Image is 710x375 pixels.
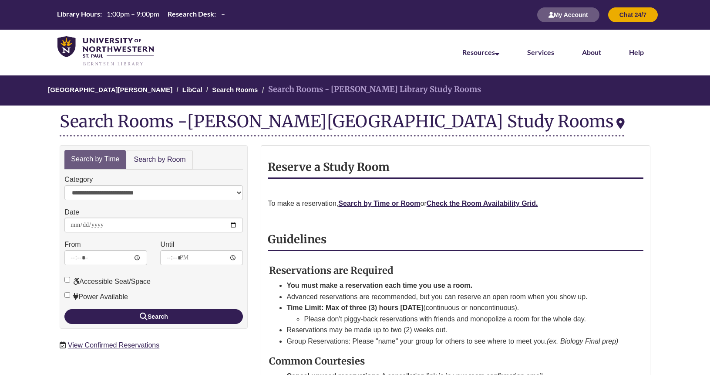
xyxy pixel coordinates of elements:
a: Hours Today [54,9,228,20]
button: My Account [537,7,599,22]
p: To make a reservation, or [268,198,643,209]
a: Chat 24/7 [608,11,658,18]
button: Search [64,309,243,324]
a: Search by Time [64,150,126,169]
input: Accessible Seat/Space [64,277,70,283]
strong: Guidelines [268,232,326,246]
a: LibCal [182,86,202,93]
li: Please don't piggy-back reservations with friends and monopolize a room for the whole day. [304,314,622,325]
a: Search by Room [127,150,192,170]
span: – [221,10,225,18]
label: Until [160,239,174,250]
span: 1:00pm – 9:00pm [107,10,159,18]
th: Research Desk: [164,9,217,19]
button: Chat 24/7 [608,7,658,22]
div: Search Rooms - [60,112,625,136]
strong: Reserve a Study Room [268,160,390,174]
a: About [582,48,601,56]
li: Search Rooms - [PERSON_NAME] Library Study Rooms [259,83,481,96]
label: Category [64,174,93,185]
a: Check the Room Availability Grid. [427,200,538,207]
label: Power Available [64,291,128,303]
a: Search by Time or Room [338,200,420,207]
input: Power Available [64,292,70,298]
li: Group Reservations: Please "name" your group for others to see where to meet you. [286,336,622,347]
nav: Breadcrumb [60,75,650,106]
strong: Reservations are Required [269,264,394,276]
em: (ex. Biology Final prep) [547,337,619,345]
li: Reservations may be made up to two (2) weeks out. [286,324,622,336]
div: [PERSON_NAME][GEOGRAPHIC_DATA] Study Rooms [187,111,625,132]
label: Accessible Seat/Space [64,276,151,287]
strong: Time Limit: Max of three (3) hours [DATE] [286,304,423,311]
label: Date [64,207,79,218]
strong: You must make a reservation each time you use a room. [286,282,472,289]
strong: Common Courtesies [269,355,365,367]
th: Library Hours: [54,9,103,19]
a: [GEOGRAPHIC_DATA][PERSON_NAME] [48,86,172,93]
label: From [64,239,81,250]
a: Search Rooms [212,86,258,93]
img: UNWSP Library Logo [57,36,154,67]
a: View Confirmed Reservations [68,341,159,349]
a: Services [527,48,554,56]
a: Help [629,48,644,56]
li: Advanced reservations are recommended, but you can reserve an open room when you show up. [286,291,622,303]
a: My Account [537,11,599,18]
a: Resources [462,48,499,56]
li: (continuous or noncontinuous). [286,302,622,324]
